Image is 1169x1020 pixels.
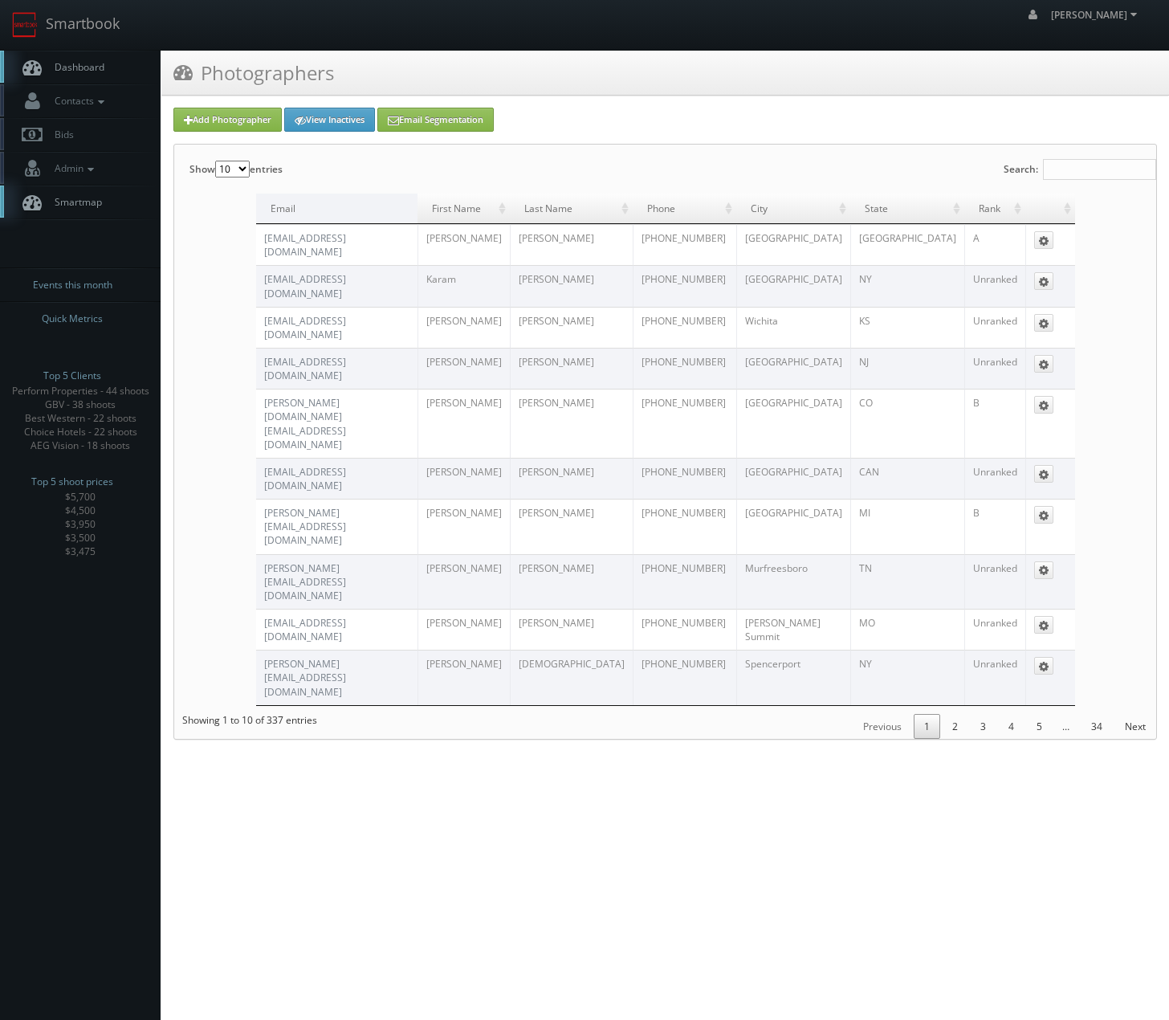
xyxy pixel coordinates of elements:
[736,224,850,265] td: [GEOGRAPHIC_DATA]
[633,194,735,224] td: Phone: activate to sort column ascending
[964,499,1026,553] td: B
[264,355,346,382] a: [EMAIL_ADDRESS][DOMAIN_NAME]
[633,265,735,306] td: [PHONE_NUMBER]
[417,224,510,265] td: [PERSON_NAME]
[417,554,510,609] td: [PERSON_NAME]
[417,499,510,553] td: [PERSON_NAME]
[510,650,633,704] td: [DEMOGRAPHIC_DATA]
[417,307,510,348] td: [PERSON_NAME]
[417,265,510,306] td: Karam
[850,224,964,265] td: [GEOGRAPHIC_DATA]
[264,616,346,643] a: [EMAIL_ADDRESS][DOMAIN_NAME]
[633,348,735,389] td: [PHONE_NUMBER]
[850,554,964,609] td: TN
[964,265,1026,306] td: Unranked
[964,389,1026,458] td: B
[510,194,633,224] td: Last Name: activate to sort column ascending
[1043,159,1156,180] input: Search:
[264,465,346,492] a: [EMAIL_ADDRESS][DOMAIN_NAME]
[736,389,850,458] td: [GEOGRAPHIC_DATA]
[914,714,940,739] a: 1
[964,348,1026,389] td: Unranked
[970,714,996,739] a: 3
[964,224,1026,265] td: A
[942,714,968,739] a: 2
[377,108,494,132] a: Email Segmentation
[510,389,633,458] td: [PERSON_NAME]
[417,609,510,650] td: [PERSON_NAME]
[964,194,1026,224] td: Rank: activate to sort column ascending
[633,307,735,348] td: [PHONE_NUMBER]
[850,499,964,553] td: MI
[417,348,510,389] td: [PERSON_NAME]
[633,609,735,650] td: [PHONE_NUMBER]
[850,609,964,650] td: MO
[264,396,346,451] a: [PERSON_NAME][DOMAIN_NAME][EMAIL_ADDRESS][DOMAIN_NAME]
[510,499,633,553] td: [PERSON_NAME]
[633,554,735,609] td: [PHONE_NUMBER]
[256,194,418,224] td: Email: activate to sort column descending
[736,265,850,306] td: [GEOGRAPHIC_DATA]
[633,224,735,265] td: [PHONE_NUMBER]
[633,650,735,704] td: [PHONE_NUMBER]
[964,307,1026,348] td: Unranked
[736,499,850,553] td: [GEOGRAPHIC_DATA]
[417,389,510,458] td: [PERSON_NAME]
[417,650,510,704] td: [PERSON_NAME]
[1051,8,1142,22] span: [PERSON_NAME]
[510,348,633,389] td: [PERSON_NAME]
[850,650,964,704] td: NY
[189,145,283,194] label: Show entries
[264,272,346,300] a: [EMAIL_ADDRESS][DOMAIN_NAME]
[31,474,113,490] span: Top 5 shoot prices
[174,706,317,735] div: Showing 1 to 10 of 337 entries
[1114,714,1156,739] a: Next
[264,657,346,698] a: [PERSON_NAME][EMAIL_ADDRESS][DOMAIN_NAME]
[264,561,346,602] a: [PERSON_NAME][EMAIL_ADDRESS][DOMAIN_NAME]
[47,94,108,108] span: Contacts
[47,161,98,175] span: Admin
[417,194,510,224] td: First Name: activate to sort column ascending
[736,194,850,224] td: City: activate to sort column ascending
[510,224,633,265] td: [PERSON_NAME]
[1081,714,1113,739] a: 34
[215,161,250,177] select: Showentries
[510,265,633,306] td: [PERSON_NAME]
[43,368,101,384] span: Top 5 Clients
[33,277,112,293] span: Events this month
[964,554,1026,609] td: Unranked
[633,389,735,458] td: [PHONE_NUMBER]
[510,458,633,499] td: [PERSON_NAME]
[853,714,912,739] a: Previous
[42,311,103,327] span: Quick Metrics
[850,389,964,458] td: CO
[510,307,633,348] td: [PERSON_NAME]
[633,499,735,553] td: [PHONE_NUMBER]
[736,348,850,389] td: [GEOGRAPHIC_DATA]
[47,60,104,74] span: Dashboard
[264,506,346,547] a: [PERSON_NAME][EMAIL_ADDRESS][DOMAIN_NAME]
[964,650,1026,704] td: Unranked
[850,348,964,389] td: NJ
[736,458,850,499] td: [GEOGRAPHIC_DATA]
[736,609,850,650] td: [PERSON_NAME] Summit
[173,59,334,87] h3: Photographers
[47,195,102,209] span: Smartmap
[850,265,964,306] td: NY
[173,108,282,132] a: Add Photographer
[264,314,346,341] a: [EMAIL_ADDRESS][DOMAIN_NAME]
[1004,145,1156,194] label: Search:
[1025,194,1074,224] td: : activate to sort column ascending
[850,194,964,224] td: State: activate to sort column ascending
[964,609,1026,650] td: Unranked
[633,458,735,499] td: [PHONE_NUMBER]
[850,458,964,499] td: CAN
[1053,720,1079,733] span: …
[736,307,850,348] td: Wichita
[264,231,346,259] a: [EMAIL_ADDRESS][DOMAIN_NAME]
[736,650,850,704] td: Spencerport
[284,108,375,132] a: View Inactives
[1026,714,1053,739] a: 5
[47,128,74,141] span: Bids
[12,12,38,38] img: smartbook-logo.png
